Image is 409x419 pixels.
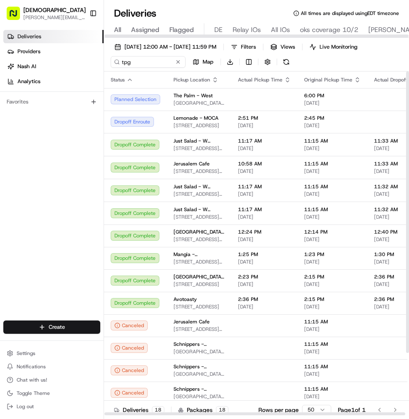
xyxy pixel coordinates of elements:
span: 1:25 PM [238,251,291,258]
span: [DATE] [238,191,291,197]
span: Analytics [17,78,40,85]
span: [GEOGRAPHIC_DATA], [STREET_ADDRESS][US_STATE] [174,393,225,400]
span: [GEOGRAPHIC_DATA] Cantina [174,274,225,280]
span: All IOs [271,25,290,35]
span: 2:45 PM [304,115,361,121]
button: Canceled [111,388,148,398]
div: 18 [216,406,228,414]
span: [DATE] [304,326,361,333]
a: Providers [3,45,104,58]
button: [PERSON_NAME][EMAIL_ADDRESS][DOMAIN_NAME] [23,14,86,21]
span: [DATE] [304,168,361,175]
button: Live Monitoring [306,41,361,53]
span: [DATE] [238,236,291,243]
span: [STREET_ADDRESS][US_STATE] [174,168,225,175]
button: [DEMOGRAPHIC_DATA] [23,6,86,14]
div: 18 [152,406,164,414]
span: Actual Pickup Time [238,76,283,83]
button: Canceled [111,365,148,375]
span: 12:24 PM [238,229,291,235]
span: [DATE] 12:00 AM - [DATE] 11:59 PM [124,43,216,51]
span: 11:15 AM [304,206,361,213]
span: [STREET_ADDRESS][US_STATE] [174,326,225,333]
input: Type to search [111,56,186,68]
button: Canceled [111,343,148,353]
span: 12:14 PM [304,229,361,235]
button: Notifications [3,361,100,372]
span: [GEOGRAPHIC_DATA], [STREET_ADDRESS][US_STATE] [174,348,225,355]
span: [DATE] [304,259,361,265]
span: [STREET_ADDRESS][US_STATE] [174,191,225,197]
span: 11:17 AM [238,183,291,190]
span: [DATE] [238,259,291,265]
span: [GEOGRAPHIC_DATA], [STREET_ADDRESS][US_STATE] [174,371,225,377]
span: 2:36 PM [238,296,291,303]
span: Assigned [131,25,159,35]
span: Jerusalem Cafe [174,318,210,325]
span: 11:15 AM [304,318,361,325]
span: [DATE] [238,214,291,220]
button: Canceled [111,320,148,330]
span: [GEOGRAPHIC_DATA], [GEOGRAPHIC_DATA], [STREET_ADDRESS][US_STATE] [174,100,225,106]
span: [DATE] [238,303,291,310]
span: [DATE] [304,145,361,152]
span: [STREET_ADDRESS] [174,122,225,129]
span: Providers [17,48,40,55]
p: Rows per page [258,406,299,414]
span: [DATE] [304,371,361,377]
button: Settings [3,348,100,359]
span: Create [49,323,65,331]
span: Log out [17,403,34,410]
button: Log out [3,401,100,412]
span: Views [280,43,295,51]
span: 2:15 PM [304,296,361,303]
span: Deliveries [17,33,41,40]
span: Just Salad - W [GEOGRAPHIC_DATA] [174,138,225,144]
span: Mangia - [GEOGRAPHIC_DATA] [174,251,225,258]
span: 11:15 AM [304,341,361,348]
span: Original Pickup Time [304,76,352,83]
span: Lemonade - MOCA [174,115,218,121]
span: [STREET_ADDRESS] [174,281,225,288]
span: [DATE] [238,122,291,129]
span: Chat with us! [17,377,47,383]
a: Analytics [3,75,104,88]
h1: Deliveries [114,7,156,20]
span: [DATE] [238,281,291,288]
span: [DATE] [304,214,361,220]
span: Toggle Theme [17,390,50,397]
span: [DATE] [304,393,361,400]
div: Favorites [3,95,100,108]
button: Chat with us! [3,374,100,386]
a: Deliveries [3,30,104,43]
span: 2:15 PM [304,274,361,280]
span: Flagged [169,25,194,35]
span: All times are displayed using EDT timezone [301,10,399,17]
span: Filters [241,43,256,51]
span: 10:58 AM [238,160,291,167]
span: Status [111,76,125,83]
span: 11:15 AM [304,138,361,144]
span: All [114,25,121,35]
span: Live Monitoring [320,43,357,51]
span: Just Salad - W [GEOGRAPHIC_DATA] [174,183,225,190]
span: [STREET_ADDRESS][US_STATE] [174,145,225,152]
span: Jerusalem Cafe [174,160,210,167]
span: The Palm - West [174,92,213,99]
button: Create [3,320,100,334]
button: Toggle Theme [3,387,100,399]
span: [DATE] [304,236,361,243]
span: [DATE] [304,281,361,288]
span: Notifications [17,363,46,370]
span: Pickup Location [174,76,210,83]
span: oks coverage 10/2 [300,25,358,35]
span: [DATE] [304,303,361,310]
button: Filters [227,41,260,53]
span: Just Salad - W [GEOGRAPHIC_DATA] [174,206,225,213]
span: 11:17 AM [238,138,291,144]
button: [DATE] 12:00 AM - [DATE] 11:59 PM [111,41,220,53]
